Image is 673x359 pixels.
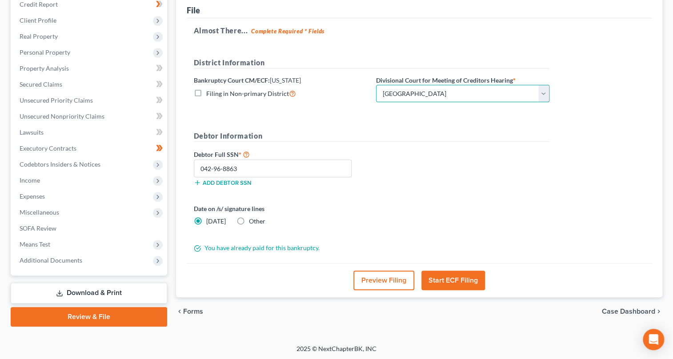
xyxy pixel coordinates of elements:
[20,112,104,120] span: Unsecured Nonpriority Claims
[176,308,183,315] i: chevron_left
[20,240,50,248] span: Means Test
[20,192,45,200] span: Expenses
[12,124,167,140] a: Lawsuits
[12,140,167,156] a: Executory Contracts
[20,160,100,168] span: Codebtors Insiders & Notices
[12,92,167,108] a: Unsecured Priority Claims
[20,208,59,216] span: Miscellaneous
[20,224,56,232] span: SOFA Review
[194,57,549,68] h5: District Information
[194,76,301,85] label: Bankruptcy Court CM/ECF:
[11,307,167,327] a: Review & File
[602,308,662,315] a: Case Dashboard chevron_right
[206,217,226,225] span: [DATE]
[176,308,215,315] button: chevron_left Forms
[251,28,324,35] strong: Complete Required * Fields
[20,80,62,88] span: Secured Claims
[602,308,655,315] span: Case Dashboard
[20,32,58,40] span: Real Property
[187,5,200,16] div: File
[11,283,167,303] a: Download & Print
[189,243,554,252] div: You have already paid for this bankruptcy.
[20,96,93,104] span: Unsecured Priority Claims
[20,144,76,152] span: Executory Contracts
[194,204,367,213] label: Date on /s/ signature lines
[12,60,167,76] a: Property Analysis
[12,108,167,124] a: Unsecured Nonpriority Claims
[194,160,352,177] input: XXX-XX-XXXX
[12,76,167,92] a: Secured Claims
[194,179,251,186] button: Add debtor SSN
[20,0,58,8] span: Credit Report
[20,176,40,184] span: Income
[20,64,69,72] span: Property Analysis
[194,25,645,36] h5: Almost There...
[20,256,82,264] span: Additional Documents
[20,48,70,56] span: Personal Property
[376,76,516,85] label: Divisional Court for Meeting of Creditors Hearing
[270,76,301,84] span: [US_STATE]
[421,271,485,290] button: Start ECF Filing
[655,308,662,315] i: chevron_right
[183,308,203,315] span: Forms
[20,128,44,136] span: Lawsuits
[643,329,664,350] div: Open Intercom Messenger
[20,16,56,24] span: Client Profile
[189,149,372,160] label: Debtor Full SSN
[206,90,289,97] span: Filing in Non-primary District
[12,220,167,236] a: SOFA Review
[249,217,265,225] span: Other
[353,271,414,290] button: Preview Filing
[194,131,549,142] h5: Debtor Information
